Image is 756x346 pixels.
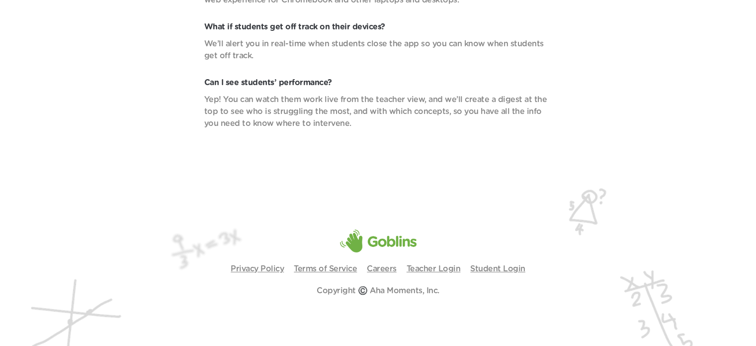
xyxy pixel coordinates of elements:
[204,94,552,129] p: Yep! You can watch them work live from the teacher view, and we’ll create a digest at the top to ...
[407,265,461,273] a: Teacher Login
[470,265,525,273] a: Student Login
[204,77,552,89] p: Can I see students’ performance?
[204,38,552,62] p: We’ll alert you in real-time when students close the app so you can know when students get off tr...
[294,265,357,273] a: Terms of Service
[231,265,284,273] a: Privacy Policy
[204,21,552,33] p: What if students get off track on their devices?
[317,285,439,297] p: Copyright ©️ Aha Moments, Inc.
[367,265,397,273] a: Careers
